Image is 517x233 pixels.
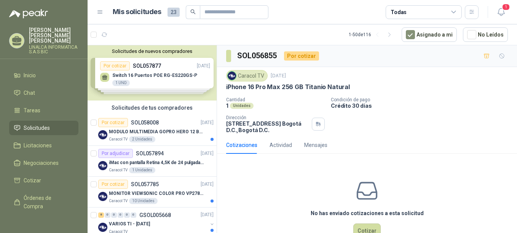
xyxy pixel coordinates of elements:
[9,191,78,214] a: Órdenes de Compra
[24,176,41,185] span: Cotizar
[88,115,217,146] a: Por cotizarSOL058008[DATE] Company LogoMODULO MULTIMEDIA GOPRO HERO 12 BLACKCaracol TV2 Unidades
[24,71,36,80] span: Inicio
[98,180,128,189] div: Por cotizar
[98,223,107,232] img: Company Logo
[9,68,78,83] a: Inicio
[201,181,214,188] p: [DATE]
[88,146,217,177] a: Por adjudicarSOL057894[DATE] Company LogoiMac con pantalla Retina 4,5K de 24 pulgadas M4Caracol T...
[226,141,257,149] div: Cotizaciones
[9,173,78,188] a: Cotizar
[109,167,128,173] p: Caracol TV
[98,118,128,127] div: Por cotizar
[284,51,319,61] div: Por cotizar
[24,106,40,115] span: Tareas
[124,212,130,218] div: 0
[304,141,327,149] div: Mensajes
[331,97,514,102] p: Condición de pago
[24,124,50,132] span: Solicitudes
[98,161,107,170] img: Company Logo
[131,212,136,218] div: 0
[331,102,514,109] p: Crédito 30 días
[228,72,236,80] img: Company Logo
[29,27,78,43] p: [PERSON_NAME] [PERSON_NAME] [PERSON_NAME]
[168,8,180,17] span: 23
[201,212,214,219] p: [DATE]
[109,198,128,204] p: Caracol TV
[129,198,158,204] div: 10 Unidades
[502,3,510,11] span: 1
[118,212,123,218] div: 0
[24,194,71,211] span: Órdenes de Compra
[230,103,254,109] div: Unidades
[226,83,350,91] p: iPhone 16 Pro Max 256 GB Titanio Natural
[105,212,110,218] div: 0
[98,192,107,201] img: Company Logo
[109,190,204,197] p: MONITOR VIEWSONIC COLOR PRO VP2786-4K
[88,101,217,115] div: Solicitudes de tus compradores
[88,45,217,101] div: Solicitudes de nuevos compradoresPor cotizarSOL057877[DATE] Switch 16 Puertos POE RG-ES220GS-P1 U...
[201,119,214,126] p: [DATE]
[139,212,171,218] p: GSOL005668
[226,120,309,133] p: [STREET_ADDRESS] Bogotá D.C. , Bogotá D.C.
[226,115,309,120] p: Dirección
[109,159,204,166] p: iMac con pantalla Retina 4,5K de 24 pulgadas M4
[9,138,78,153] a: Licitaciones
[98,149,133,158] div: Por adjudicar
[131,120,159,125] p: SOL058008
[237,50,278,62] h3: SOL056855
[311,209,424,217] h3: No has enviado cotizaciones a esta solicitud
[270,141,292,149] div: Actividad
[131,182,159,187] p: SOL057785
[29,45,78,54] p: LINALCA INFORMATICA S.A.S BIC
[113,6,161,18] h1: Mis solicitudes
[190,9,196,14] span: search
[24,89,35,97] span: Chat
[98,130,107,139] img: Company Logo
[98,212,104,218] div: 8
[349,29,396,41] div: 1 - 50 de 116
[9,9,48,18] img: Logo peakr
[109,128,204,136] p: MODULO MULTIMEDIA GOPRO HERO 12 BLACK
[91,48,214,54] button: Solicitudes de nuevos compradores
[271,72,286,80] p: [DATE]
[111,212,117,218] div: 0
[402,27,457,42] button: Asignado a mi
[136,151,164,156] p: SOL057894
[226,97,325,102] p: Cantidad
[226,102,228,109] p: 1
[226,70,268,81] div: Caracol TV
[494,5,508,19] button: 1
[129,167,155,173] div: 1 Unidades
[9,121,78,135] a: Solicitudes
[24,159,59,167] span: Negociaciones
[109,221,150,228] p: VARIOS TI - [DATE]
[9,103,78,118] a: Tareas
[201,150,214,157] p: [DATE]
[88,177,217,207] a: Por cotizarSOL057785[DATE] Company LogoMONITOR VIEWSONIC COLOR PRO VP2786-4KCaracol TV10 Unidades
[24,141,52,150] span: Licitaciones
[463,27,508,42] button: No Leídos
[109,136,128,142] p: Caracol TV
[9,86,78,100] a: Chat
[9,156,78,170] a: Negociaciones
[391,8,407,16] div: Todas
[129,136,155,142] div: 2 Unidades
